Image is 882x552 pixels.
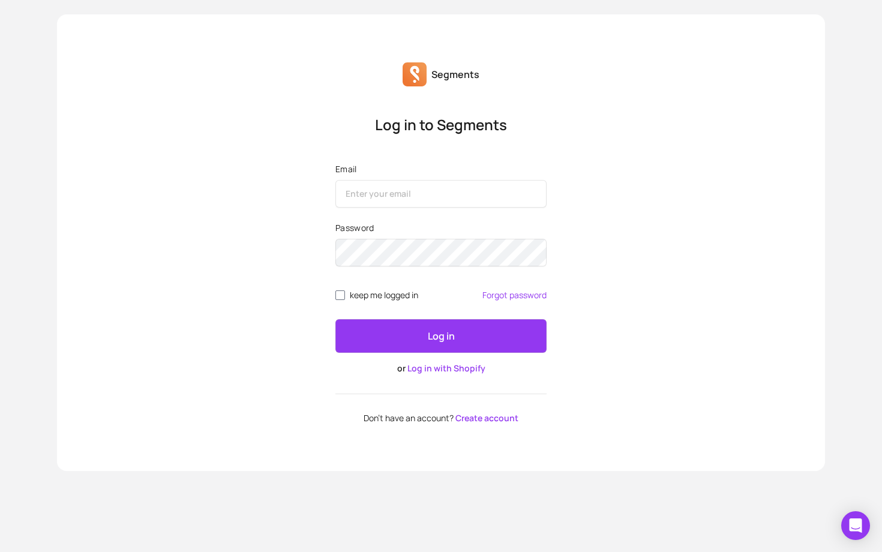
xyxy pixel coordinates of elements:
[428,329,455,343] p: Log in
[335,180,547,208] input: Email
[482,290,547,300] a: Forgot password
[407,362,485,374] a: Log in with Shopify
[335,239,547,266] input: Password
[335,362,547,374] p: or
[335,319,547,353] button: Log in
[335,413,547,423] p: Don't have an account?
[841,511,870,540] div: Open Intercom Messenger
[335,163,547,175] label: Email
[431,67,479,82] p: Segments
[455,412,518,424] a: Create account
[335,222,547,234] label: Password
[335,290,345,300] input: remember me
[350,290,418,300] span: keep me logged in
[335,115,547,134] p: Log in to Segments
